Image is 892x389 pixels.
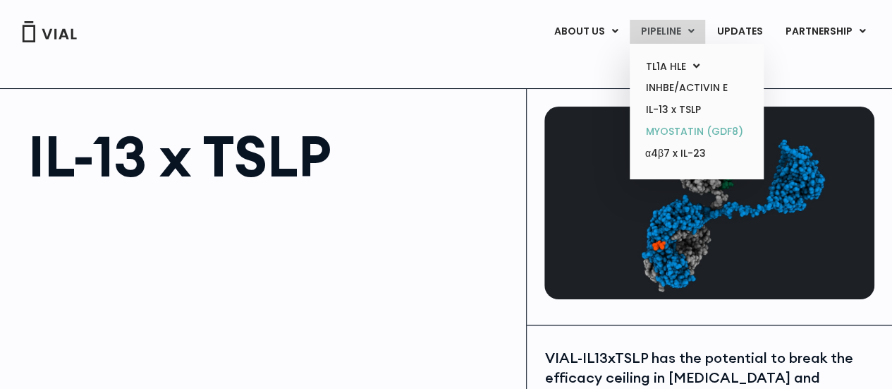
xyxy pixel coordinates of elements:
a: PIPELINEMenu Toggle [630,20,705,44]
a: MYOSTATIN (GDF8) [635,121,758,143]
a: IL-13 x TSLP [635,99,758,121]
img: Vial Logo [21,21,78,42]
a: UPDATES [706,20,774,44]
a: PARTNERSHIPMenu Toggle [774,20,877,44]
a: INHBE/ACTIVIN E [635,77,758,99]
a: TL1A HLEMenu Toggle [635,56,758,78]
a: ABOUT USMenu Toggle [543,20,629,44]
h1: IL-13 x TSLP [28,128,512,184]
a: α4β7 x IL-23 [635,143,758,165]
